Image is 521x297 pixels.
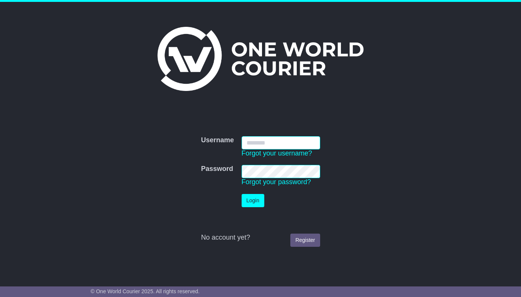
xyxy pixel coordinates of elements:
[201,136,234,145] label: Username
[242,194,264,207] button: Login
[201,234,320,242] div: No account yet?
[91,288,200,294] span: © One World Courier 2025. All rights reserved.
[242,149,312,157] a: Forgot your username?
[157,27,364,91] img: One World
[201,165,233,173] label: Password
[242,178,311,186] a: Forgot your password?
[290,234,320,247] a: Register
